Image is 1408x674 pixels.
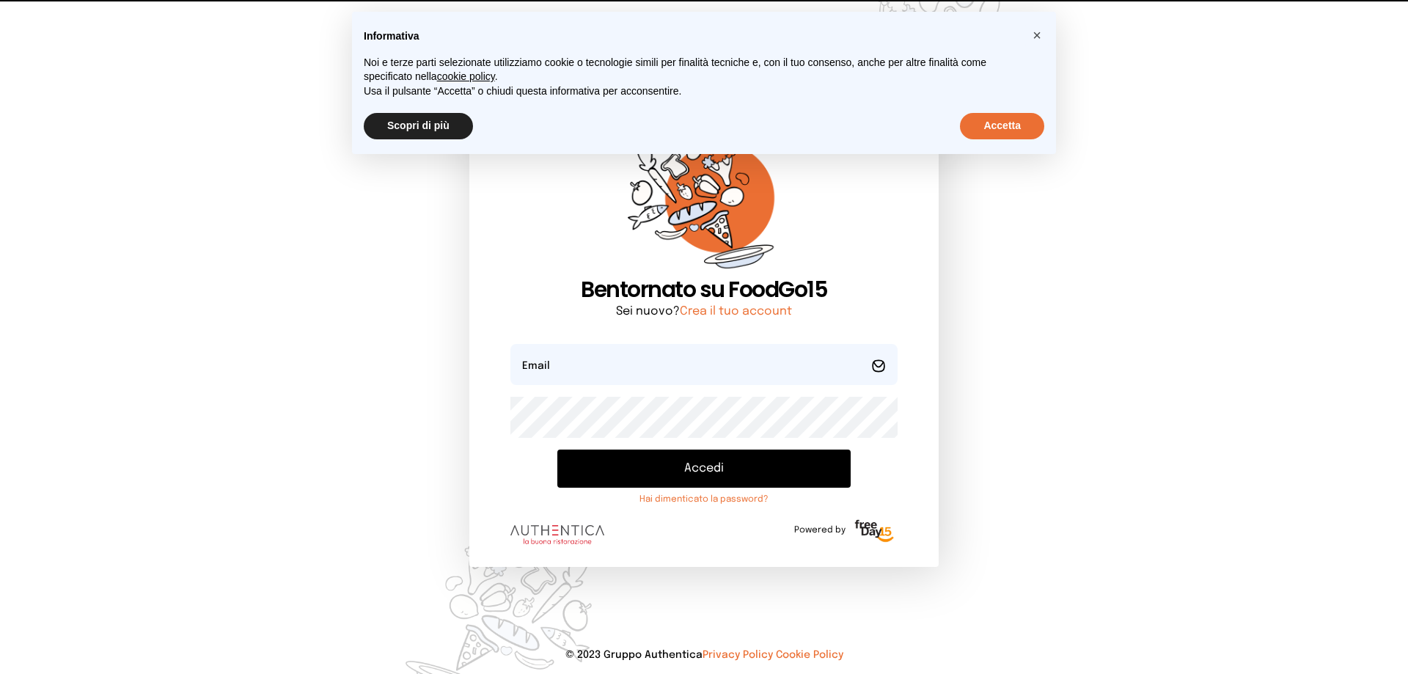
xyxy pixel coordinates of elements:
[364,29,1021,44] h2: Informativa
[1033,27,1041,43] span: ×
[510,525,604,544] img: logo.8f33a47.png
[794,524,846,536] span: Powered by
[1025,23,1049,47] button: Chiudi questa informativa
[851,517,898,546] img: logo-freeday.3e08031.png
[703,650,773,660] a: Privacy Policy
[510,276,898,303] h1: Bentornato su FoodGo15
[364,84,1021,99] p: Usa il pulsante “Accetta” o chiudi questa informativa per acconsentire.
[628,122,780,276] img: sticker-orange.65babaf.png
[437,70,495,82] a: cookie policy
[23,648,1385,662] p: © 2023 Gruppo Authentica
[557,494,851,505] a: Hai dimenticato la password?
[960,113,1044,139] button: Accetta
[557,450,851,488] button: Accedi
[776,650,843,660] a: Cookie Policy
[680,305,792,318] a: Crea il tuo account
[364,56,1021,84] p: Noi e terze parti selezionate utilizziamo cookie o tecnologie simili per finalità tecniche e, con...
[510,303,898,320] p: Sei nuovo?
[364,113,473,139] button: Scopri di più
